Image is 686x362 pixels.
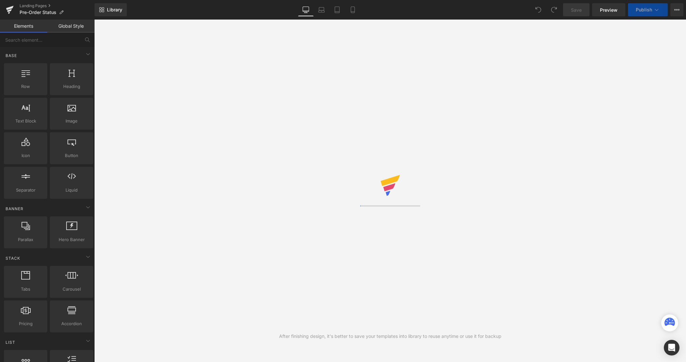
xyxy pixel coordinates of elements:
[6,320,45,327] span: Pricing
[592,3,625,16] a: Preview
[547,3,560,16] button: Redo
[6,83,45,90] span: Row
[279,333,501,340] div: After finishing design, it's better to save your templates into library to reuse anytime or use i...
[345,3,361,16] a: Mobile
[600,7,618,13] span: Preview
[636,7,652,12] span: Publish
[6,236,45,243] span: Parallax
[6,118,45,124] span: Text Block
[52,187,91,194] span: Liquid
[6,187,45,194] span: Separator
[52,118,91,124] span: Image
[47,20,95,33] a: Global Style
[298,3,314,16] a: Desktop
[314,3,329,16] a: Laptop
[5,255,21,261] span: Stack
[52,152,91,159] span: Button
[107,7,122,13] span: Library
[532,3,545,16] button: Undo
[628,3,668,16] button: Publish
[95,3,127,16] a: New Library
[20,10,56,15] span: Pre-Order Status
[5,339,16,345] span: List
[5,206,24,212] span: Banner
[6,286,45,293] span: Tabs
[52,320,91,327] span: Accordion
[20,3,95,8] a: Landing Pages
[329,3,345,16] a: Tablet
[52,83,91,90] span: Heading
[6,152,45,159] span: Icon
[571,7,582,13] span: Save
[5,52,18,59] span: Base
[664,340,679,355] div: Open Intercom Messenger
[52,236,91,243] span: Hero Banner
[52,286,91,293] span: Carousel
[670,3,683,16] button: More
